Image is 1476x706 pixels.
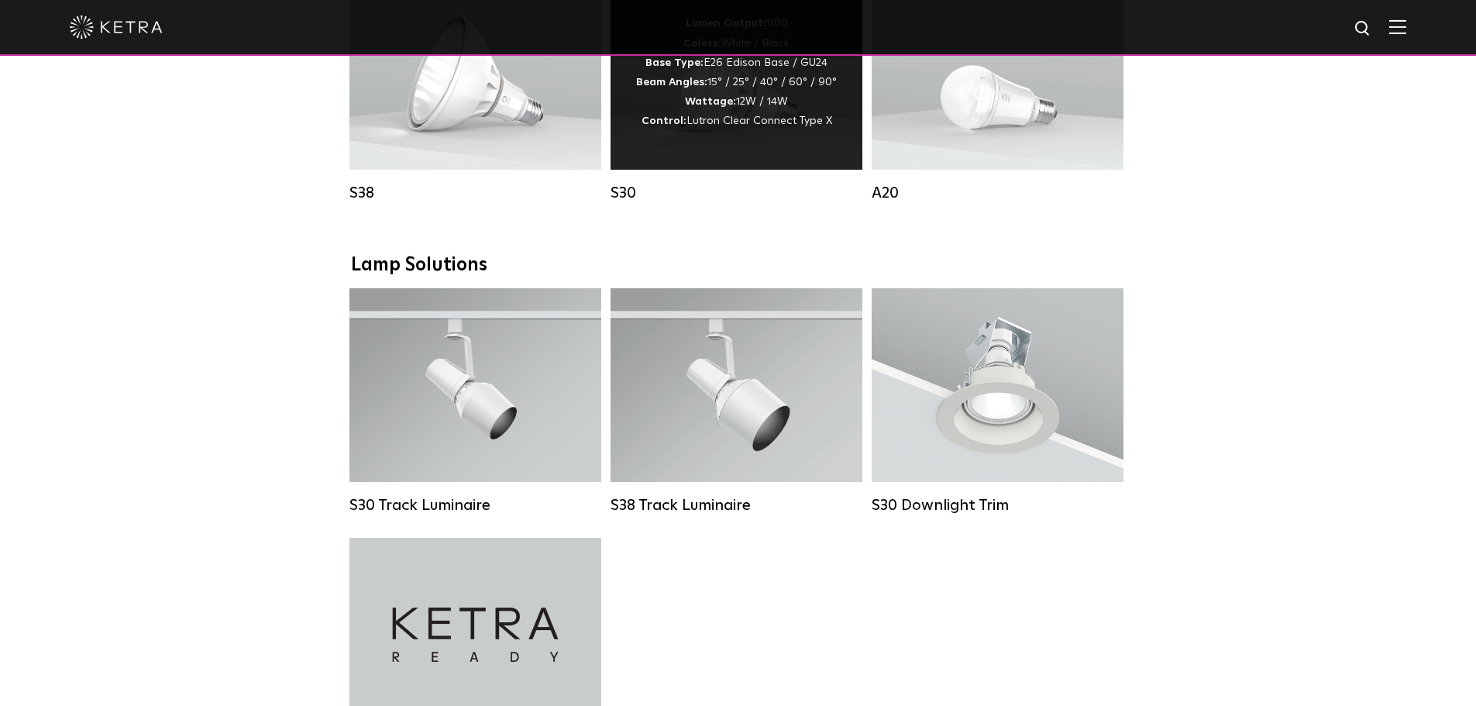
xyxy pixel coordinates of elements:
[611,288,862,515] a: S38 Track Luminaire Lumen Output:1100Colors:White / BlackBeam Angles:10° / 25° / 40° / 60°Wattage...
[686,115,832,126] span: Lutron Clear Connect Type X
[872,288,1123,515] a: S30 Downlight Trim S30 Downlight Trim
[645,57,704,68] strong: Base Type:
[611,184,862,202] div: S30
[636,14,837,131] div: 1100 White / Black E26 Edison Base / GU24 15° / 25° / 40° / 60° / 90° 12W / 14W
[351,254,1126,277] div: Lamp Solutions
[349,496,601,515] div: S30 Track Luminaire
[636,77,707,88] strong: Beam Angles:
[349,288,601,515] a: S30 Track Luminaire Lumen Output:1100Colors:White / BlackBeam Angles:15° / 25° / 40° / 60° / 90°W...
[1389,19,1406,34] img: Hamburger%20Nav.svg
[872,496,1123,515] div: S30 Downlight Trim
[70,15,163,39] img: ketra-logo-2019-white
[349,184,601,202] div: S38
[872,184,1123,202] div: A20
[1354,19,1373,39] img: search icon
[642,115,686,126] strong: Control:
[685,96,736,107] strong: Wattage:
[611,496,862,515] div: S38 Track Luminaire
